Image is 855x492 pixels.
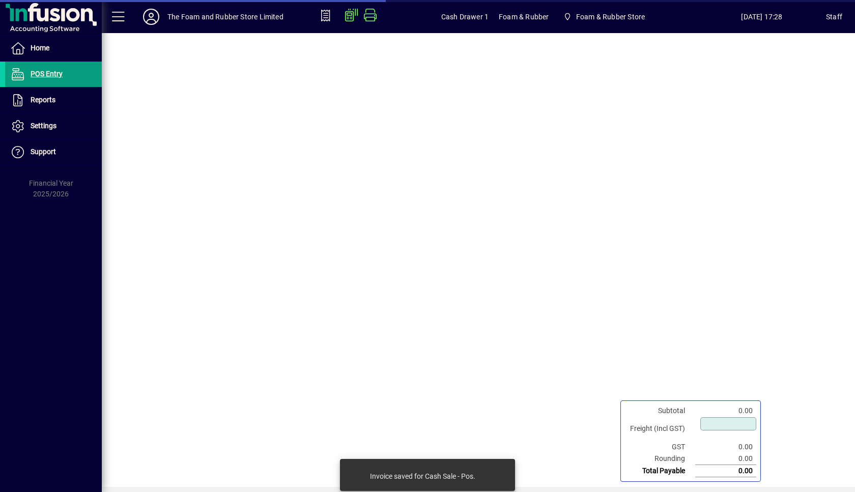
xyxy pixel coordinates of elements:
span: POS Entry [31,70,63,78]
span: Cash Drawer 1 [441,9,489,25]
div: Invoice saved for Cash Sale - Pos. [370,471,475,481]
td: 0.00 [695,453,756,465]
td: Subtotal [625,405,695,417]
div: The Foam and Rubber Store Limited [167,9,283,25]
button: Profile [135,8,167,26]
span: Foam & Rubber [499,9,549,25]
span: Foam & Rubber Store [559,8,649,26]
td: Rounding [625,453,695,465]
td: Total Payable [625,465,695,477]
a: Settings [5,113,102,139]
a: Support [5,139,102,165]
td: GST [625,441,695,453]
span: Reports [31,96,55,104]
td: Freight (Incl GST) [625,417,695,441]
td: 0.00 [695,441,756,453]
span: Support [31,148,56,156]
td: 0.00 [695,465,756,477]
div: Staff [826,9,842,25]
a: Reports [5,88,102,113]
span: Home [31,44,49,52]
span: Foam & Rubber Store [576,9,645,25]
a: Home [5,36,102,61]
span: [DATE] 17:28 [698,9,826,25]
span: Settings [31,122,56,130]
td: 0.00 [695,405,756,417]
